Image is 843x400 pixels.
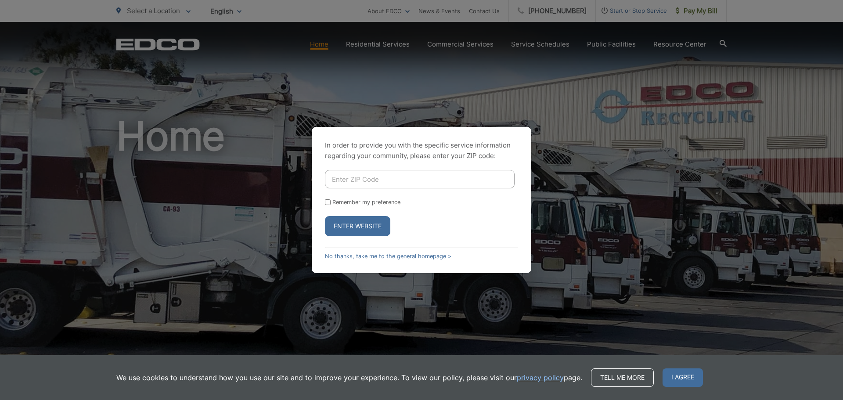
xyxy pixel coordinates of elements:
[325,140,518,161] p: In order to provide you with the specific service information regarding your community, please en...
[325,216,390,236] button: Enter Website
[116,372,582,383] p: We use cookies to understand how you use our site and to improve your experience. To view our pol...
[517,372,564,383] a: privacy policy
[325,170,515,188] input: Enter ZIP Code
[591,368,654,387] a: Tell me more
[325,253,451,259] a: No thanks, take me to the general homepage >
[332,199,400,205] label: Remember my preference
[663,368,703,387] span: I agree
